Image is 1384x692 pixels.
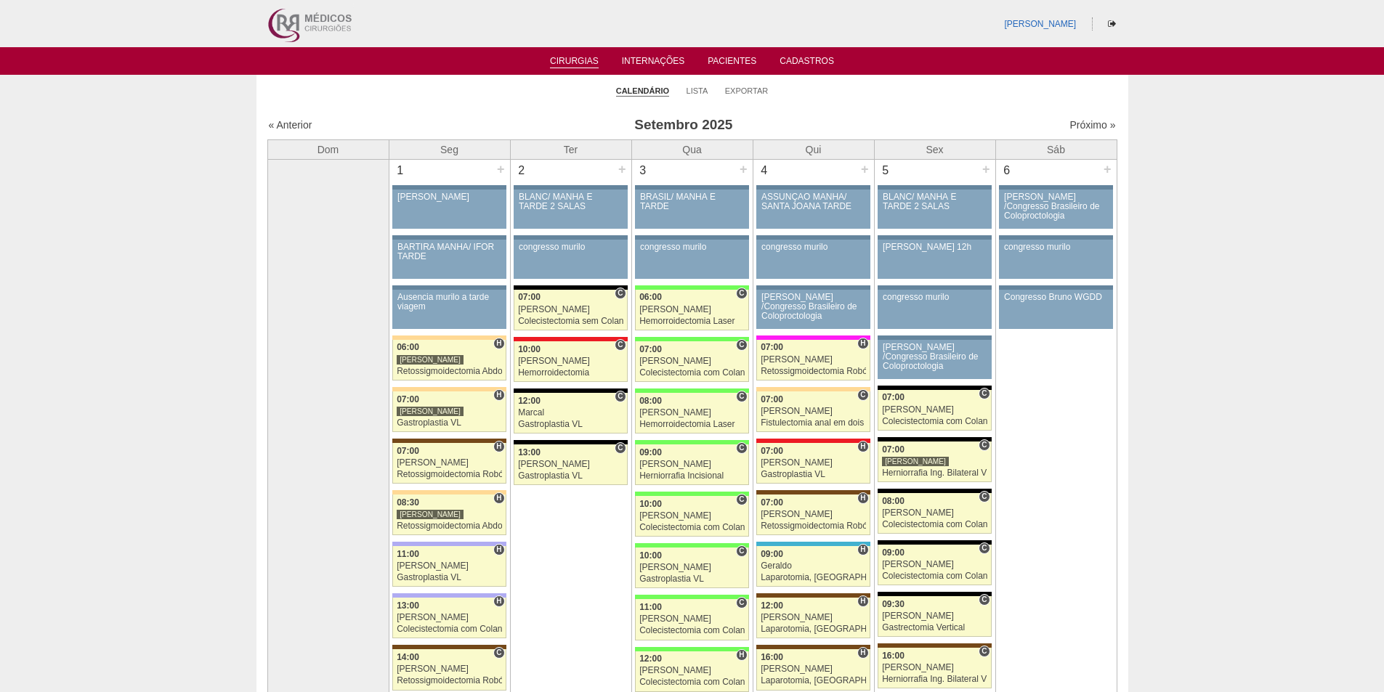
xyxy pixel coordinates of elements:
h3: Setembro 2025 [472,115,895,136]
span: 08:30 [397,497,419,508]
div: BRASIL/ MANHÃ E TARDE [640,192,744,211]
span: Consultório [979,388,990,399]
div: Key: Aviso [999,235,1112,240]
div: Gastroplastia VL [761,470,866,479]
span: 16:00 [761,652,783,662]
div: ASSUNÇÃO MANHÃ/ SANTA JOANA TARDE [761,192,865,211]
div: Key: Bartira [756,387,870,391]
div: [PERSON_NAME] [397,613,502,622]
div: Colecistectomia com Colangiografia VL [882,417,987,426]
span: 09:00 [882,548,905,558]
span: Consultório [736,494,747,505]
div: [PERSON_NAME] [639,563,745,572]
span: 12:00 [639,654,662,664]
div: [PERSON_NAME] [761,355,866,365]
div: Key: Neomater [756,542,870,546]
div: Laparotomia, [GEOGRAPHIC_DATA], Drenagem, Bridas [761,676,866,685]
div: Key: Assunção [514,337,627,341]
div: [PERSON_NAME] /Congresso Brasileiro de Coloproctologia [761,293,865,322]
a: [PERSON_NAME] 12h [878,240,991,279]
span: 07:00 [397,394,419,404]
div: congresso murilo [519,243,623,252]
div: Retossigmoidectomia Robótica [761,367,866,376]
a: BRASIL/ MANHÃ E TARDE [635,190,748,229]
div: [PERSON_NAME] 12h [883,243,987,252]
div: [PERSON_NAME] [639,666,745,675]
a: Internações [622,56,685,70]
div: Key: Blanc [878,489,991,493]
div: Gastroplastia VL [397,418,502,428]
a: C 07:00 [PERSON_NAME] Herniorrafia Ing. Bilateral VL [878,441,991,482]
div: Hemorroidectomia Laser [639,420,745,429]
div: Laparotomia, [GEOGRAPHIC_DATA], Drenagem, Bridas [761,624,866,634]
a: [PERSON_NAME] /Congresso Brasileiro de Coloproctologia [999,190,1112,229]
div: Key: Bartira [392,387,506,391]
a: C 06:00 [PERSON_NAME] Hemorroidectomia Laser [635,290,748,330]
div: Key: Blanc [514,388,627,393]
div: 3 [632,160,655,182]
div: + [737,160,750,179]
div: + [1101,160,1114,179]
span: Consultório [736,391,747,402]
div: BLANC/ MANHÃ E TARDE 2 SALAS [883,192,987,211]
a: H 11:00 [PERSON_NAME] Gastroplastia VL [392,546,506,587]
div: [PERSON_NAME] [761,664,866,674]
div: Key: Aviso [635,185,748,190]
div: Herniorrafia Ing. Bilateral VL [882,468,987,478]
a: H 16:00 [PERSON_NAME] Laparotomia, [GEOGRAPHIC_DATA], Drenagem, Bridas [756,649,870,690]
div: Gastroplastia VL [639,574,745,584]
div: BLANC/ MANHÃ E TARDE 2 SALAS [519,192,623,211]
a: Calendário [616,86,669,97]
a: C 07:00 [PERSON_NAME] Colecistectomia sem Colangiografia VL [514,290,627,330]
div: Key: Brasil [635,543,748,548]
div: Fistulectomia anal em dois tempos [761,418,866,428]
a: congresso murilo [878,290,991,329]
a: H 09:00 Geraldo Laparotomia, [GEOGRAPHIC_DATA], Drenagem, Bridas VL [756,546,870,587]
div: [PERSON_NAME] [639,408,745,418]
div: congresso murilo [883,293,987,302]
div: [PERSON_NAME] [882,456,949,467]
div: Key: Aviso [878,335,991,340]
div: [PERSON_NAME] [639,305,745,314]
a: BLANC/ MANHÃ E TARDE 2 SALAS [878,190,991,229]
i: Sair [1108,20,1116,28]
div: congresso murilo [761,243,865,252]
a: H 07:00 [PERSON_NAME] Retossigmoidectomia Robótica [756,494,870,535]
div: Key: Aviso [756,285,870,290]
div: Key: Assunção [756,439,870,443]
div: Key: Blanc [878,386,991,390]
span: 07:00 [761,342,783,352]
div: Key: Bartira [392,490,506,494]
div: Key: Christóvão da Gama [392,593,506,598]
a: C 09:00 [PERSON_NAME] Colecistectomia com Colangiografia VL [878,545,991,585]
div: Key: Aviso [514,235,627,240]
div: Key: Aviso [878,235,991,240]
span: Consultório [979,646,990,657]
div: Gastrectomia Vertical [882,623,987,632]
div: Key: Santa Joana [392,439,506,443]
span: Hospital [857,595,868,607]
span: 07:00 [761,497,783,508]
div: Key: Aviso [392,285,506,290]
a: H 13:00 [PERSON_NAME] Colecistectomia com Colangiografia VL [392,598,506,638]
div: 4 [753,160,776,182]
span: 07:00 [518,292,541,302]
div: Colecistectomia com Colangiografia VL [882,520,987,529]
span: 07:00 [761,446,783,456]
div: [PERSON_NAME] [397,354,464,365]
a: C 11:00 [PERSON_NAME] Colecistectomia com Colangiografia VL [635,599,748,640]
a: C 08:00 [PERSON_NAME] Colecistectomia com Colangiografia VL [878,493,991,534]
div: Key: Santa Joana [756,490,870,494]
span: Consultório [493,647,504,659]
span: Hospital [857,647,868,659]
div: Retossigmoidectomia Robótica [761,521,866,531]
th: Qui [753,139,874,159]
th: Sex [874,139,995,159]
div: Herniorrafia Ing. Bilateral VL [882,675,987,684]
div: Key: Santa Joana [756,645,870,649]
div: Ausencia murilo a tarde viagem [397,293,501,312]
div: Key: Aviso [392,235,506,240]
span: 07:00 [882,444,905,455]
a: [PERSON_NAME] /Congresso Brasileiro de Coloproctologia [756,290,870,329]
div: Hemorroidectomia Laser [639,317,745,326]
